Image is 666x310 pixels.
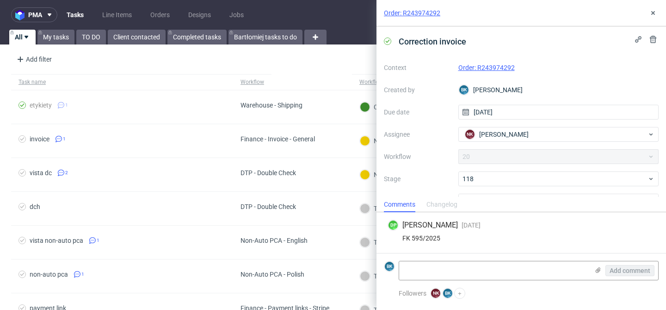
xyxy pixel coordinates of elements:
[384,62,451,73] label: Context
[30,169,52,177] div: vista dc
[30,101,52,109] div: etykiety
[183,7,216,22] a: Designs
[360,102,405,112] div: Completed
[384,107,451,118] label: Due date
[360,237,390,247] div: To Do
[388,234,655,242] div: FK 595/2025
[426,197,457,212] div: Changelog
[458,64,515,71] a: Order: R243974292
[479,130,529,139] span: [PERSON_NAME]
[97,237,99,244] span: 1
[28,12,42,18] span: pma
[11,7,57,22] button: pma
[462,221,481,229] span: [DATE]
[399,290,426,297] span: Followers
[9,30,36,44] a: All
[224,7,249,22] a: Jobs
[465,130,475,139] figcaption: NK
[360,203,390,214] div: To Do
[240,237,308,244] div: Non-Auto PCA - English
[76,30,106,44] a: TO DO
[240,78,264,86] div: Workflow
[384,129,451,140] label: Assignee
[458,194,659,238] textarea: Amount: the amount paid for the plain corrugated envelopes Reason of correction: The client didn'...
[384,151,451,162] label: Workflow
[228,30,302,44] a: Bartłomiej tasks to do
[388,221,398,230] figcaption: DP
[81,271,84,278] span: 1
[30,203,40,210] div: dch
[15,10,28,20] img: logo
[30,135,49,143] div: invoice
[30,237,83,244] div: vista non-auto pca
[167,30,227,44] a: Completed tasks
[240,135,315,143] div: Finance - Invoice - General
[360,136,424,146] div: Need information
[459,85,469,95] figcaption: BK
[462,174,647,183] span: 118
[458,82,659,97] div: [PERSON_NAME]
[384,8,440,18] a: Order: R243974292
[384,197,415,212] div: Comments
[402,220,458,230] span: [PERSON_NAME]
[61,7,89,22] a: Tasks
[108,30,166,44] a: Client contacted
[360,170,407,180] div: Needs fixes
[384,84,451,95] label: Created by
[360,271,390,281] div: To Do
[65,101,68,109] span: 1
[384,173,451,184] label: Stage
[431,289,440,298] figcaption: NK
[13,52,54,67] div: Add filter
[65,169,68,177] span: 2
[240,101,302,109] div: Warehouse - Shipping
[30,271,68,278] div: non-auto pca
[384,196,451,236] label: Description
[37,30,74,44] a: My tasks
[359,78,398,86] div: Workflow stage
[395,34,470,49] span: Correction invoice
[18,78,226,86] span: Task name
[385,262,394,271] figcaption: BK
[240,203,296,210] div: DTP - Double Check
[63,135,66,143] span: 1
[97,7,137,22] a: Line Items
[454,288,465,299] button: +
[145,7,175,22] a: Orders
[240,169,296,177] div: DTP - Double Check
[240,271,304,278] div: Non-Auto PCA - Polish
[443,289,452,298] figcaption: BK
